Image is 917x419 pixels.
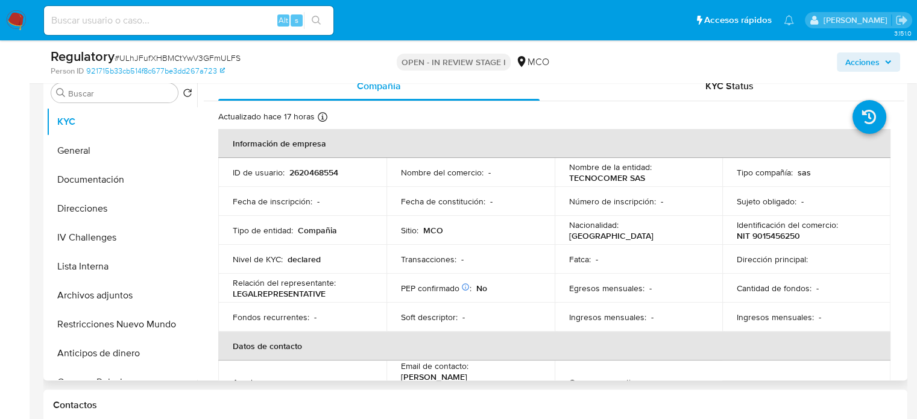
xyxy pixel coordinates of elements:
[737,312,814,323] p: Ingresos mensuales :
[401,312,458,323] p: Soft descriptor :
[819,312,821,323] p: -
[401,167,484,178] p: Nombre del comercio :
[397,54,511,71] p: OPEN - IN REVIEW STAGE I
[46,310,197,339] button: Restricciones Nuevo Mundo
[233,196,312,207] p: Fecha de inscripción :
[569,219,619,230] p: Nacionalidad :
[704,14,772,27] span: Accesos rápidos
[44,13,333,28] input: Buscar usuario o caso...
[823,14,891,26] p: ext_romamani@mercadolibre.com
[401,361,468,371] p: Email de contacto :
[893,28,911,38] span: 3.151.0
[401,283,471,294] p: PEP confirmado :
[233,288,326,299] p: LEGALREPRESENTATIVE
[401,225,418,236] p: Sitio :
[401,254,456,265] p: Transacciones :
[816,283,819,294] p: -
[784,15,794,25] a: Notificaciones
[596,254,598,265] p: -
[233,254,283,265] p: Nivel de KYC :
[279,14,288,26] span: Alt
[289,167,338,178] p: 2620468554
[46,136,197,165] button: General
[649,283,652,294] p: -
[569,196,656,207] p: Número de inscripción :
[737,219,838,230] p: Identificación del comercio :
[737,230,800,241] p: NIT 9015456250
[68,88,173,99] input: Buscar
[233,225,293,236] p: Tipo de entidad :
[737,283,811,294] p: Cantidad de fondos :
[569,162,652,172] p: Nombre de la entidad :
[488,167,491,178] p: -
[737,196,796,207] p: Sujeto obligado :
[462,312,465,323] p: -
[218,111,315,122] p: Actualizado hace 17 horas
[46,107,197,136] button: KYC
[233,167,285,178] p: ID de usuario :
[423,225,443,236] p: MCO
[314,312,317,323] p: -
[46,165,197,194] button: Documentación
[845,52,880,72] span: Acciones
[837,52,900,72] button: Acciones
[646,377,649,388] p: -
[569,377,641,388] p: Correo corporativo :
[46,281,197,310] button: Archivos adjuntos
[401,196,485,207] p: Fecha de constitución :
[304,12,329,29] button: search-icon
[46,194,197,223] button: Direcciones
[801,196,804,207] p: -
[233,377,259,388] p: Apodo :
[233,312,309,323] p: Fondos recurrentes :
[46,368,197,397] button: Cruces y Relaciones
[264,377,266,388] p: -
[569,254,591,265] p: Fatca :
[569,312,646,323] p: Ingresos mensuales :
[737,167,793,178] p: Tipo compañía :
[569,283,644,294] p: Egresos mensuales :
[288,254,321,265] p: declared
[51,66,84,77] b: Person ID
[53,399,898,411] h1: Contactos
[218,332,890,361] th: Datos de contacto
[295,14,298,26] span: s
[357,79,401,93] span: Compañía
[461,254,464,265] p: -
[490,196,493,207] p: -
[46,223,197,252] button: IV Challenges
[218,129,890,158] th: Información de empresa
[401,371,535,404] p: [PERSON_NAME][EMAIL_ADDRESS][DOMAIN_NAME]
[46,252,197,281] button: Lista Interna
[651,312,654,323] p: -
[233,277,336,288] p: Relación del representante :
[183,88,192,101] button: Volver al orden por defecto
[737,254,808,265] p: Dirección principal :
[115,52,241,64] span: # ULhJFufXHBMCtYwV3GFmULFS
[46,339,197,368] button: Anticipos de dinero
[569,172,645,183] p: TECNOCOMER SAS
[317,196,320,207] p: -
[298,225,337,236] p: Compañia
[705,79,754,93] span: KYC Status
[895,14,908,27] a: Salir
[661,196,663,207] p: -
[51,46,115,66] b: Regulatory
[798,167,811,178] p: sas
[569,230,654,241] p: [GEOGRAPHIC_DATA]
[476,283,487,294] p: No
[56,88,66,98] button: Buscar
[86,66,225,77] a: 921715b33cb514f8c677be3dd267a723
[515,55,549,69] div: MCO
